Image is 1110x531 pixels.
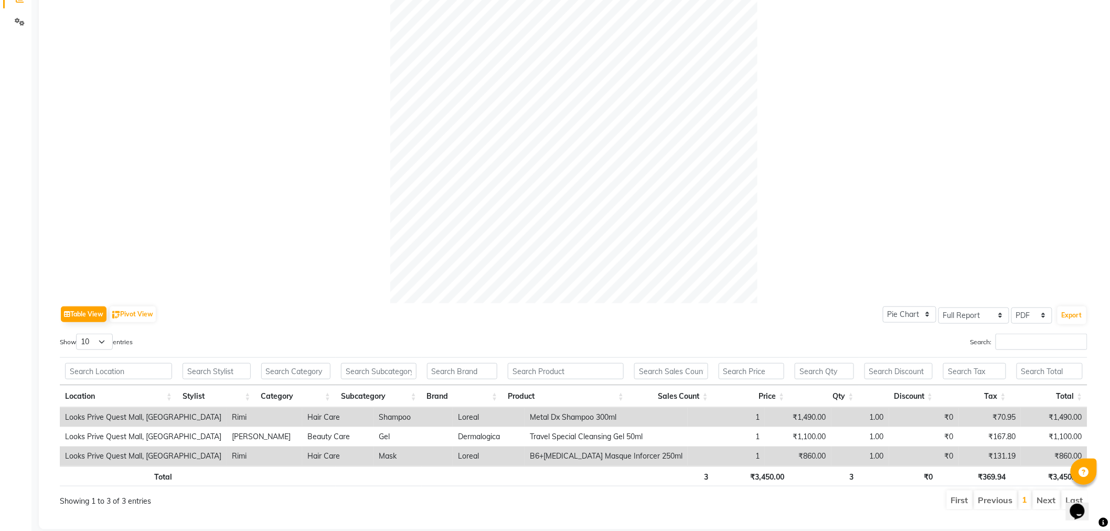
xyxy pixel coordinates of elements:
[789,385,859,408] th: Qty: activate to sort column ascending
[427,363,498,379] input: Search Brand
[256,385,336,408] th: Category: activate to sort column ascending
[938,466,1011,486] th: ₹369.94
[889,447,959,466] td: ₹0
[422,385,503,408] th: Brand: activate to sort column ascending
[765,447,831,466] td: ₹860.00
[453,408,525,427] td: Loreal
[943,363,1006,379] input: Search Tax
[719,363,785,379] input: Search Price
[1021,408,1087,427] td: ₹1,490.00
[831,427,889,447] td: 1.00
[112,311,120,319] img: pivot.png
[336,385,422,408] th: Subcategory: activate to sort column ascending
[453,447,525,466] td: Loreal
[634,363,708,379] input: Search Sales Count
[1066,489,1100,521] iframe: chat widget
[60,447,227,466] td: Looks Prive Quest Mall, [GEOGRAPHIC_DATA]
[183,363,251,379] input: Search Stylist
[525,427,688,447] td: Travel Special Cleansing Gel 50ml
[795,363,853,379] input: Search Qty
[831,447,889,466] td: 1.00
[1011,466,1088,486] th: ₹3,450.00
[65,363,172,379] input: Search Location
[341,363,417,379] input: Search Subcategory
[503,385,629,408] th: Product: activate to sort column ascending
[110,306,156,322] button: Pivot View
[1021,427,1087,447] td: ₹1,100.00
[959,447,1021,466] td: ₹131.19
[227,408,302,427] td: Rimi
[374,427,453,447] td: Gel
[970,334,1087,350] label: Search:
[996,334,1087,350] input: Search:
[508,363,624,379] input: Search Product
[374,447,453,466] td: Mask
[864,363,933,379] input: Search Discount
[713,466,790,486] th: ₹3,450.00
[60,408,227,427] td: Looks Prive Quest Mall, [GEOGRAPHIC_DATA]
[1017,363,1083,379] input: Search Total
[688,408,765,427] td: 1
[261,363,331,379] input: Search Category
[889,408,959,427] td: ₹0
[76,334,113,350] select: Showentries
[765,408,831,427] td: ₹1,490.00
[789,466,859,486] th: 3
[227,427,302,447] td: [PERSON_NAME]
[525,408,688,427] td: Metal Dx Shampoo 300ml
[1011,385,1088,408] th: Total: activate to sort column ascending
[525,447,688,466] td: B6+[MEDICAL_DATA] Masque Inforcer 250ml
[1021,447,1087,466] td: ₹860.00
[938,385,1011,408] th: Tax: activate to sort column ascending
[177,385,256,408] th: Stylist: activate to sort column ascending
[60,385,177,408] th: Location: activate to sort column ascending
[765,427,831,447] td: ₹1,100.00
[831,408,889,427] td: 1.00
[859,385,938,408] th: Discount: activate to sort column ascending
[629,466,713,486] th: 3
[1058,306,1086,324] button: Export
[959,427,1021,447] td: ₹167.80
[688,427,765,447] td: 1
[1022,494,1028,505] a: 1
[302,447,373,466] td: Hair Care
[60,334,133,350] label: Show entries
[453,427,525,447] td: Dermalogica
[60,427,227,447] td: Looks Prive Quest Mall, [GEOGRAPHIC_DATA]
[302,408,373,427] td: Hair Care
[713,385,790,408] th: Price: activate to sort column ascending
[61,306,106,322] button: Table View
[859,466,938,486] th: ₹0
[889,427,959,447] td: ₹0
[629,385,713,408] th: Sales Count: activate to sort column ascending
[60,466,177,486] th: Total
[227,447,302,466] td: Rimi
[60,490,479,507] div: Showing 1 to 3 of 3 entries
[688,447,765,466] td: 1
[959,408,1021,427] td: ₹70.95
[302,427,373,447] td: Beauty Care
[374,408,453,427] td: Shampoo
